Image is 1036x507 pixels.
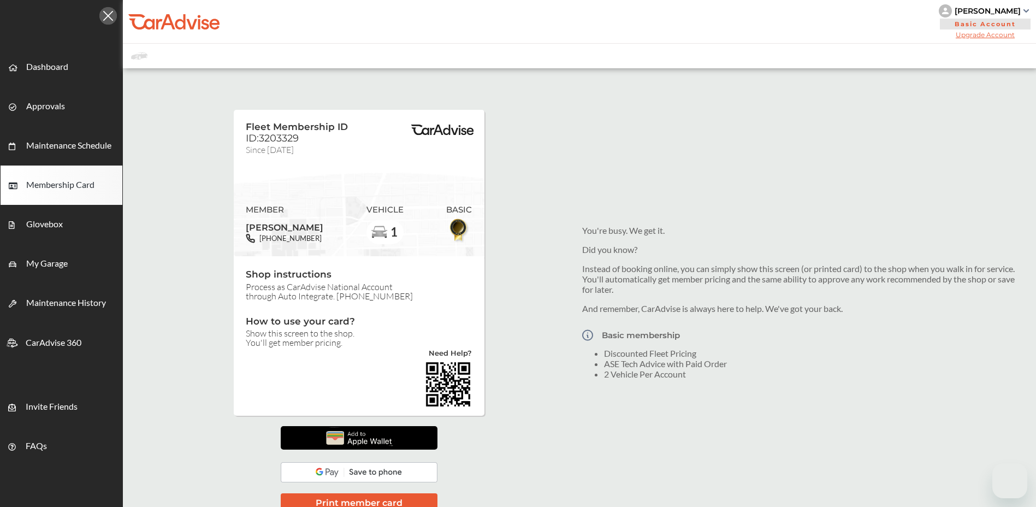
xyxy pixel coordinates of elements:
[26,140,111,154] span: Maintenance Schedule
[410,125,475,135] img: BasicPremiumLogo.8d547ee0.svg
[26,101,65,115] span: Approvals
[1023,9,1029,13] img: sCxJUJ+qAmfqhQGDUl18vwLg4ZYJ6CxN7XmbOMBAAAAAElFTkSuQmCC
[26,401,78,415] span: Invite Friends
[246,329,472,338] span: Show this screen to the shop.
[390,225,398,239] span: 1
[131,49,147,63] img: placeholder_car.fcab19be.svg
[26,440,47,455] span: FAQs
[582,303,1018,314] p: And remember, CarAdvise is always here to help. We've got your back.
[582,244,1018,255] p: Did you know?
[1,87,122,126] a: Approvals
[281,462,437,482] img: googlePay.a08318fe.svg
[1,126,122,166] a: Maintenance Schedule
[246,338,472,347] span: You'll get member pricing.
[604,358,1018,369] li: ASE Tech Advice with Paid Order
[939,31,1032,39] span: Upgrade Account
[246,282,472,301] span: Process as CarAdvise National Account through Auto Integrate. [PHONE_NUMBER]
[1,244,122,284] a: My Garage
[1,48,122,87] a: Dashboard
[955,6,1021,16] div: [PERSON_NAME]
[246,316,472,329] span: How to use your card?
[99,7,117,25] img: Icon.5fd9dcc7.svg
[366,205,404,215] span: VEHICLE
[939,4,952,17] img: knH8PDtVvWoAbQRylUukY18CTiRevjo20fAtgn5MLBQj4uumYvk2MzTtcAIzfGAtb1XOLVMAvhLuqoNAbL4reqehy0jehNKdM...
[992,463,1027,498] iframe: Button to launch messaging window
[446,205,472,215] span: BASIC
[26,258,68,272] span: My Garage
[371,224,388,241] img: car-basic.192fe7b4.svg
[582,263,1018,294] p: Instead of booking online, you can simply show this screen (or printed card) to the shop when you...
[255,234,322,243] span: [PHONE_NUMBER]
[246,121,348,132] span: Fleet Membership ID
[26,337,81,351] span: CarAdvise 360
[604,369,1018,379] li: 2 Vehicle Per Account
[321,426,396,450] img: applePay.d8f5d55d79347fbc3838.png
[940,19,1031,30] span: Basic Account
[1,205,122,244] a: Glovebox
[429,350,472,361] a: Need Help?
[604,348,1018,358] li: Discounted Fleet Pricing
[582,322,593,348] img: Vector.a173687b.svg
[246,219,323,234] span: [PERSON_NAME]
[1,284,122,323] a: Maintenance History
[26,297,106,311] span: Maintenance History
[424,361,472,408] img: validBarcode.04db607d403785ac2641.png
[447,217,471,243] img: BasicBadge.31956f0b.svg
[602,331,680,340] p: Basic membership
[246,144,294,154] span: Since [DATE]
[246,234,255,243] img: phone-black.37208b07.svg
[582,225,1018,235] p: You're busy. We get it.
[26,61,68,75] span: Dashboard
[246,205,323,215] span: MEMBER
[246,132,299,144] span: ID:3203329
[1,166,122,205] a: Membership Card
[26,219,63,233] span: Glovebox
[26,179,94,193] span: Membership Card
[246,269,472,282] span: Shop instructions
